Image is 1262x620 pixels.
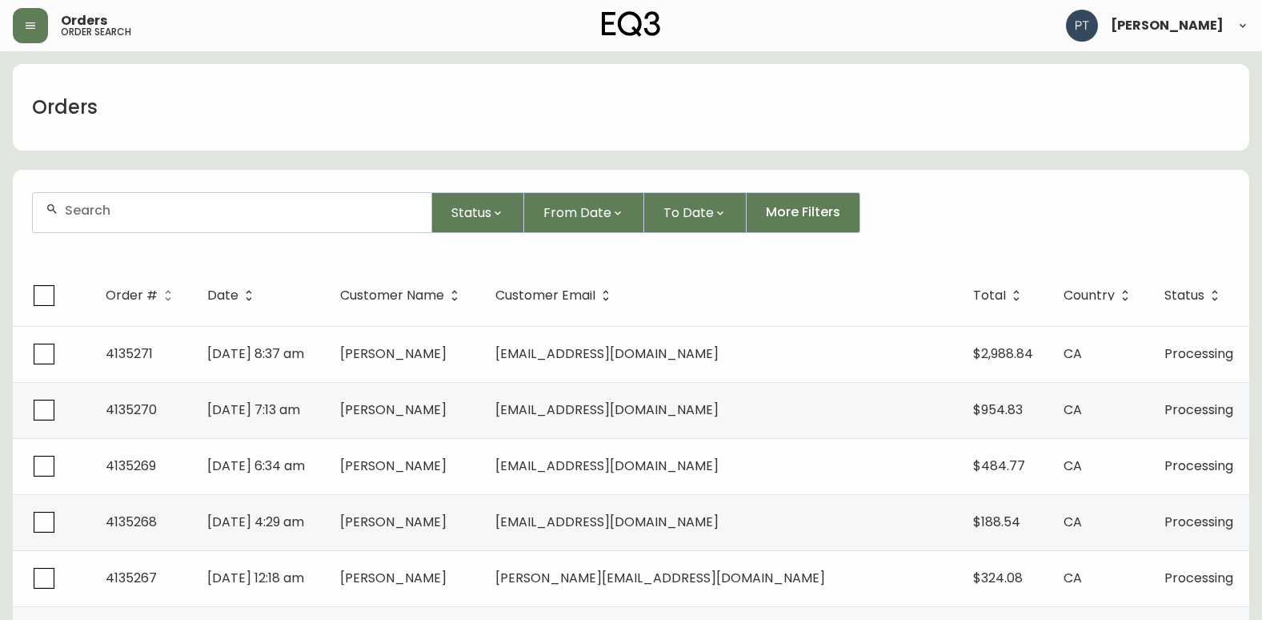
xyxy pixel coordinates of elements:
span: Date [207,291,238,300]
span: Customer Name [340,291,444,300]
span: 4135268 [106,513,157,531]
button: To Date [644,192,747,233]
button: Status [432,192,524,233]
span: $954.83 [973,401,1023,419]
span: Customer Name [340,288,465,303]
span: [EMAIL_ADDRESS][DOMAIN_NAME] [495,344,719,363]
span: Country [1064,291,1115,300]
span: Status [451,203,491,223]
span: [DATE] 8:37 am [207,344,304,363]
h1: Orders [32,94,98,121]
span: Orders [61,14,107,27]
img: 986dcd8e1aab7847125929f325458823 [1066,10,1098,42]
span: From Date [543,203,611,223]
span: 4135271 [106,344,153,363]
span: [EMAIL_ADDRESS][DOMAIN_NAME] [495,401,719,419]
h5: order search [61,27,131,37]
span: [DATE] 6:34 am [207,457,305,475]
span: [EMAIL_ADDRESS][DOMAIN_NAME] [495,457,719,475]
span: [EMAIL_ADDRESS][DOMAIN_NAME] [495,513,719,531]
span: Total [973,288,1027,303]
span: Customer Email [495,288,616,303]
span: $2,988.84 [973,344,1033,363]
span: CA [1064,569,1082,587]
span: Processing [1164,344,1233,363]
span: Processing [1164,569,1233,587]
span: Status [1164,291,1204,300]
img: logo [602,11,661,37]
span: [PERSON_NAME] [340,344,447,363]
span: CA [1064,401,1082,419]
span: Customer Email [495,291,595,300]
button: From Date [524,192,644,233]
span: 4135270 [106,401,157,419]
span: 4135269 [106,457,156,475]
span: Date [207,288,259,303]
span: Order # [106,288,178,303]
span: [PERSON_NAME] [340,513,447,531]
span: [PERSON_NAME] [1111,19,1224,32]
button: More Filters [747,192,860,233]
span: CA [1064,513,1082,531]
span: More Filters [766,203,840,221]
span: $484.77 [973,457,1025,475]
span: [PERSON_NAME][EMAIL_ADDRESS][DOMAIN_NAME] [495,569,825,587]
span: CA [1064,344,1082,363]
span: [PERSON_NAME] [340,457,447,475]
span: $324.08 [973,569,1023,587]
span: [PERSON_NAME] [340,569,447,587]
span: $188.54 [973,513,1020,531]
span: Status [1164,288,1225,303]
span: [DATE] 12:18 am [207,569,304,587]
span: Processing [1164,457,1233,475]
span: To Date [663,203,714,223]
span: [DATE] 7:13 am [207,401,300,419]
span: Total [973,291,1006,300]
span: Country [1064,288,1136,303]
span: Processing [1164,401,1233,419]
span: [PERSON_NAME] [340,401,447,419]
span: 4135267 [106,569,157,587]
span: Order # [106,291,158,300]
input: Search [65,203,419,218]
span: [DATE] 4:29 am [207,513,304,531]
span: CA [1064,457,1082,475]
span: Processing [1164,513,1233,531]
